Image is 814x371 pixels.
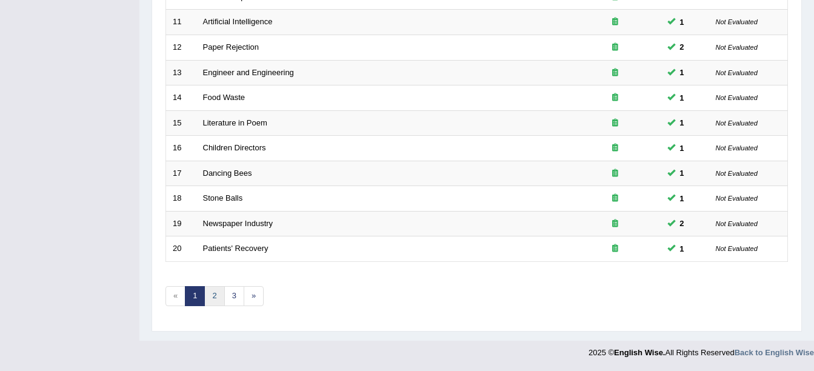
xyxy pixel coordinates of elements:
small: Not Evaluated [716,69,758,76]
a: 1 [185,286,205,306]
span: You can still take this question [675,66,689,79]
a: Food Waste [203,93,245,102]
small: Not Evaluated [716,18,758,25]
a: 3 [224,286,244,306]
small: Not Evaluated [716,220,758,227]
span: You can still take this question [675,142,689,155]
td: 15 [166,110,196,136]
a: Dancing Bees [203,169,252,178]
a: 2 [204,286,224,306]
div: Exam occurring question [576,16,654,28]
span: You can still take this question [675,217,689,230]
a: Artificial Intelligence [203,17,273,26]
div: Exam occurring question [576,92,654,104]
div: 2025 © All Rights Reserved [589,341,814,358]
a: Literature in Poem [203,118,267,127]
small: Not Evaluated [716,170,758,177]
td: 16 [166,136,196,161]
td: 20 [166,236,196,262]
span: You can still take this question [675,116,689,129]
small: Not Evaluated [716,144,758,152]
td: 11 [166,10,196,35]
span: You can still take this question [675,242,689,255]
td: 19 [166,211,196,236]
span: You can still take this question [675,16,689,28]
td: 18 [166,186,196,212]
td: 14 [166,85,196,111]
td: 12 [166,35,196,60]
td: 13 [166,60,196,85]
div: Exam occurring question [576,193,654,204]
span: You can still take this question [675,92,689,104]
div: Exam occurring question [576,42,654,53]
td: 17 [166,161,196,186]
span: « [165,286,185,306]
div: Exam occurring question [576,218,654,230]
span: You can still take this question [675,192,689,205]
strong: English Wise. [614,348,665,357]
small: Not Evaluated [716,94,758,101]
div: Exam occurring question [576,168,654,179]
a: Paper Rejection [203,42,259,52]
small: Not Evaluated [716,44,758,51]
div: Exam occurring question [576,118,654,129]
a: Children Directors [203,143,266,152]
div: Exam occurring question [576,243,654,255]
div: Exam occurring question [576,67,654,79]
a: Back to English Wise [735,348,814,357]
a: » [244,286,264,306]
small: Not Evaluated [716,245,758,252]
a: Newspaper Industry [203,219,273,228]
a: Engineer and Engineering [203,68,294,77]
a: Patients' Recovery [203,244,269,253]
a: Stone Balls [203,193,243,202]
span: You can still take this question [675,41,689,53]
div: Exam occurring question [576,142,654,154]
span: You can still take this question [675,167,689,179]
small: Not Evaluated [716,195,758,202]
small: Not Evaluated [716,119,758,127]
